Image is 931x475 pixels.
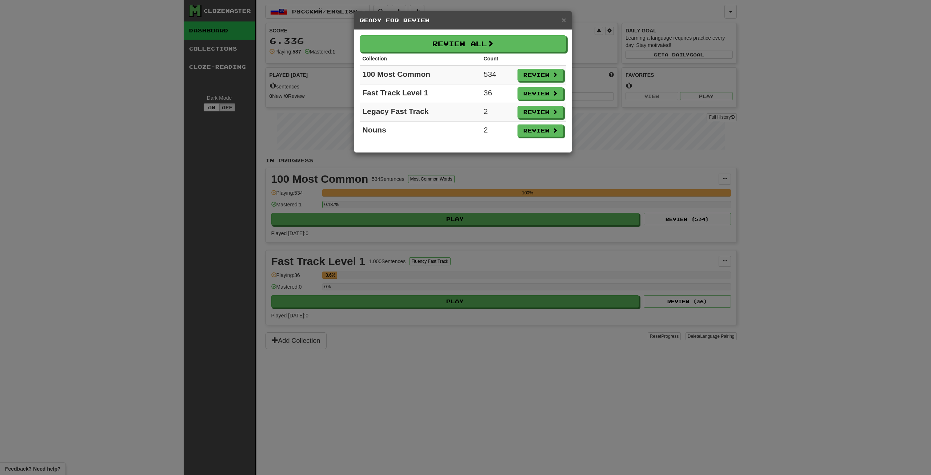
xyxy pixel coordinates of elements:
button: Close [562,16,566,24]
td: Legacy Fast Track [360,103,481,122]
td: 2 [481,103,515,122]
th: Count [481,52,515,66]
td: 2 [481,122,515,140]
th: Collection [360,52,481,66]
td: Fast Track Level 1 [360,84,481,103]
button: Review [518,87,563,100]
button: Review [518,124,563,137]
td: 36 [481,84,515,103]
td: 534 [481,66,515,84]
h5: Ready for Review [360,17,566,24]
button: Review [518,106,563,118]
td: Nouns [360,122,481,140]
td: 100 Most Common [360,66,481,84]
button: Review [518,69,563,81]
button: Review All [360,35,566,52]
span: × [562,16,566,24]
